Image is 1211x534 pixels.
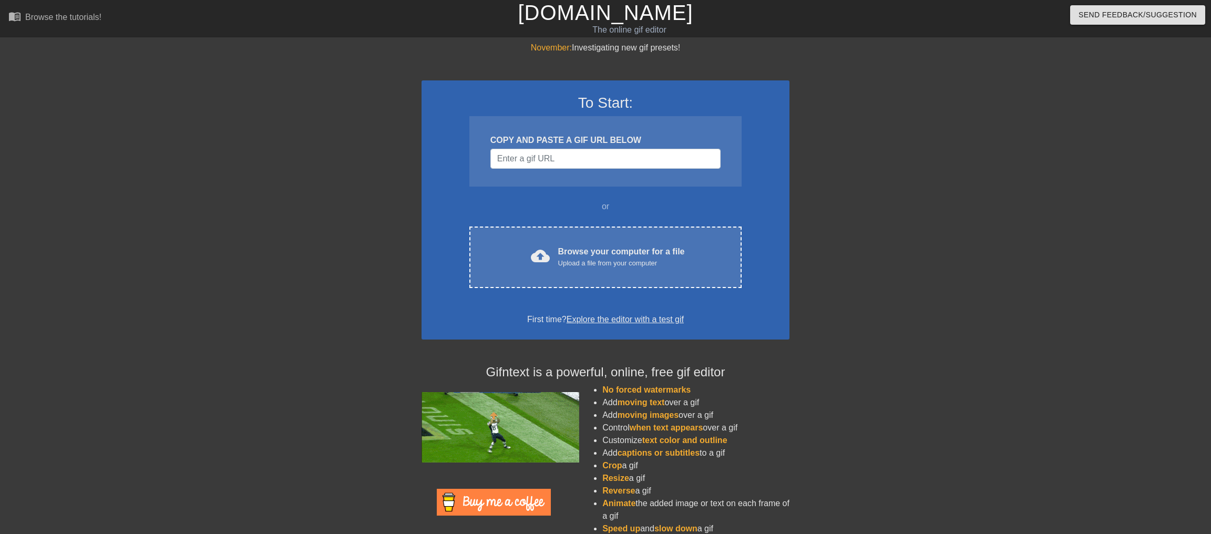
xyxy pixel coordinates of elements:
li: a gif [602,485,789,497]
span: menu_book [8,10,21,23]
div: COPY AND PASTE A GIF URL BELOW [490,134,721,147]
div: The online gif editor [409,24,850,36]
span: when text appears [630,423,703,432]
span: November: [531,43,572,52]
span: Reverse [602,486,635,495]
li: a gif [602,459,789,472]
span: No forced watermarks [602,385,691,394]
li: Customize [602,434,789,447]
span: Speed up [602,524,640,533]
span: captions or subtitles [618,448,700,457]
div: Upload a file from your computer [558,258,685,269]
span: text color and outline [642,436,727,445]
span: slow down [654,524,697,533]
li: the added image or text on each frame of a gif [602,497,789,522]
a: Explore the editor with a test gif [567,315,684,324]
span: cloud_upload [531,247,550,265]
span: Resize [602,474,629,482]
span: moving images [618,410,679,419]
a: Browse the tutorials! [8,10,101,26]
img: Buy Me A Coffee [437,489,551,516]
a: [DOMAIN_NAME] [518,1,693,24]
div: Browse your computer for a file [558,245,685,269]
span: Send Feedback/Suggestion [1079,8,1197,22]
li: Add over a gif [602,396,789,409]
input: Username [490,149,721,169]
span: Animate [602,499,635,508]
li: a gif [602,472,789,485]
span: moving text [618,398,665,407]
div: Browse the tutorials! [25,13,101,22]
div: Investigating new gif presets! [422,42,789,54]
span: Crop [602,461,622,470]
li: Add over a gif [602,409,789,422]
h3: To Start: [435,94,776,112]
h4: Gifntext is a powerful, online, free gif editor [422,365,789,380]
button: Send Feedback/Suggestion [1070,5,1205,25]
img: football_small.gif [422,392,579,463]
div: First time? [435,313,776,326]
div: or [449,200,762,213]
li: Control over a gif [602,422,789,434]
li: Add to a gif [602,447,789,459]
